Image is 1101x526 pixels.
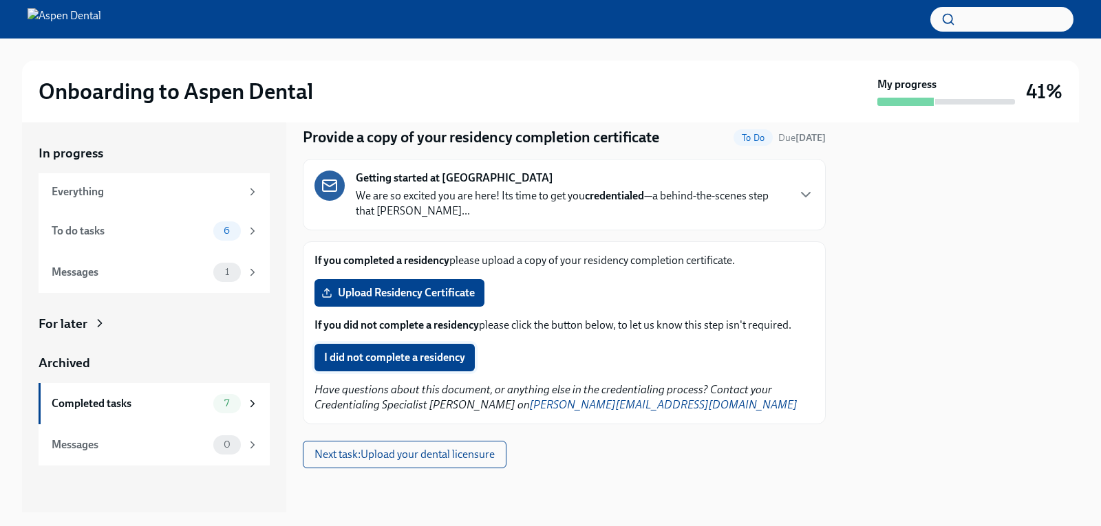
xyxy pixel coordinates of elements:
strong: My progress [877,77,937,92]
em: Have questions about this document, or anything else in the credentialing process? Contact your C... [314,383,798,411]
a: In progress [39,144,270,162]
span: Upload Residency Certificate [324,286,475,300]
span: 6 [215,226,238,236]
div: Completed tasks [52,396,208,411]
p: please click the button below, to let us know this step isn't required. [314,318,814,333]
span: 7 [216,398,237,408]
span: I did not complete a residency [324,351,465,364]
div: Everything [52,184,241,199]
strong: credentialed [585,189,644,202]
a: Completed tasks7 [39,383,270,424]
p: We are so excited you are here! Its time to get you —a behind-the-scenes step that [PERSON_NAME]... [356,188,787,219]
span: Next task : Upload your dental licensure [314,448,495,461]
span: Due [778,132,826,144]
button: I did not complete a residency [314,344,475,371]
a: [PERSON_NAME][EMAIL_ADDRESS][DOMAIN_NAME] [530,398,798,411]
strong: If you completed a residency [314,254,449,267]
a: Messages0 [39,424,270,465]
a: To do tasks6 [39,210,270,252]
img: Aspen Dental [28,8,101,30]
div: To do tasks [52,223,208,239]
span: 0 [215,439,239,450]
h3: 41% [1026,79,1062,104]
h4: Provide a copy of your residency completion certificate [303,127,659,148]
span: 1 [217,267,237,277]
p: please upload a copy of your residency completion certificate. [314,253,814,268]
h2: Onboarding to Aspen Dental [39,78,313,105]
span: To Do [734,133,773,143]
div: Messages [52,265,208,280]
label: Upload Residency Certificate [314,279,484,307]
button: Next task:Upload your dental licensure [303,441,506,468]
a: Archived [39,354,270,372]
div: For later [39,315,87,333]
strong: [DATE] [795,132,826,144]
a: For later [39,315,270,333]
strong: Getting started at [GEOGRAPHIC_DATA] [356,171,553,186]
strong: If you did not complete a residency [314,318,479,331]
a: Everything [39,173,270,210]
a: Messages1 [39,252,270,293]
span: October 8th, 2025 10:00 [778,131,826,144]
div: Messages [52,437,208,452]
